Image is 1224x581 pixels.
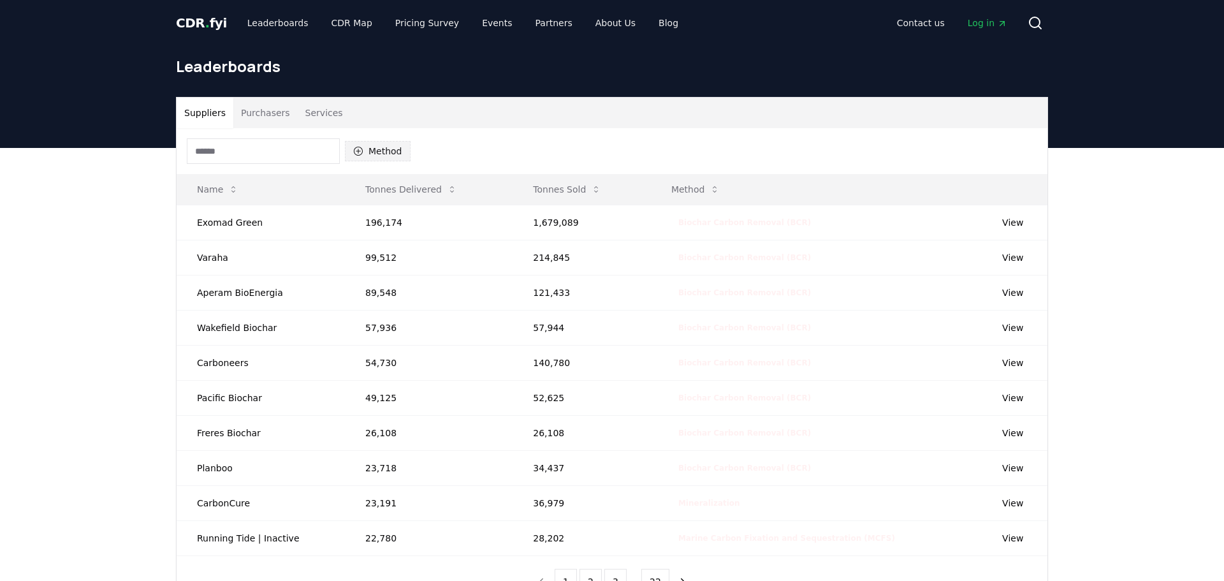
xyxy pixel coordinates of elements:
[233,98,298,128] button: Purchasers
[513,310,651,345] td: 57,944
[345,520,513,555] td: 22,780
[523,177,611,202] button: Tonnes Sold
[177,310,345,345] td: Wakefield Biochar
[177,98,233,128] button: Suppliers
[177,240,345,275] td: Varaha
[345,310,513,345] td: 57,936
[345,240,513,275] td: 99,512
[671,356,818,370] div: Biochar Carbon Removal (BCR)
[968,17,1007,29] span: Log in
[1002,427,1023,439] a: View
[177,380,345,415] td: Pacific Biochar
[1002,532,1023,545] a: View
[237,11,319,34] a: Leaderboards
[321,11,382,34] a: CDR Map
[671,426,818,440] div: Biochar Carbon Removal (BCR)
[345,275,513,310] td: 89,548
[345,141,411,161] button: Method
[1002,286,1023,299] a: View
[671,496,747,510] div: Mineralization
[345,380,513,415] td: 49,125
[345,345,513,380] td: 54,730
[1002,462,1023,474] a: View
[1002,497,1023,510] a: View
[176,14,227,32] a: CDR.fyi
[345,415,513,450] td: 26,108
[513,205,651,240] td: 1,679,089
[1002,321,1023,334] a: View
[345,450,513,485] td: 23,718
[187,177,249,202] button: Name
[345,205,513,240] td: 196,174
[177,345,345,380] td: Carboneers
[177,275,345,310] td: Aperam BioEnergia
[887,11,1017,34] nav: Main
[585,11,646,34] a: About Us
[958,11,1017,34] a: Log in
[513,450,651,485] td: 34,437
[525,11,583,34] a: Partners
[385,11,469,34] a: Pricing Survey
[513,415,651,450] td: 26,108
[513,240,651,275] td: 214,845
[1002,216,1023,229] a: View
[472,11,522,34] a: Events
[513,520,651,555] td: 28,202
[513,345,651,380] td: 140,780
[177,205,345,240] td: Exomad Green
[298,98,351,128] button: Services
[513,275,651,310] td: 121,433
[671,286,818,300] div: Biochar Carbon Removal (BCR)
[177,485,345,520] td: CarbonCure
[671,251,818,265] div: Biochar Carbon Removal (BCR)
[177,415,345,450] td: Freres Biochar
[345,485,513,520] td: 23,191
[176,15,227,31] span: CDR fyi
[671,391,818,405] div: Biochar Carbon Removal (BCR)
[513,380,651,415] td: 52,625
[513,485,651,520] td: 36,979
[671,216,818,230] div: Biochar Carbon Removal (BCR)
[355,177,467,202] button: Tonnes Delivered
[1002,251,1023,264] a: View
[661,177,731,202] button: Method
[887,11,955,34] a: Contact us
[1002,357,1023,369] a: View
[671,531,902,545] div: Marine Carbon Fixation and Sequestration (MCFS)
[205,15,210,31] span: .
[1002,392,1023,404] a: View
[237,11,688,34] nav: Main
[177,520,345,555] td: Running Tide | Inactive
[176,56,1048,77] h1: Leaderboards
[671,461,818,475] div: Biochar Carbon Removal (BCR)
[177,450,345,485] td: Planboo
[671,321,818,335] div: Biochar Carbon Removal (BCR)
[648,11,688,34] a: Blog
